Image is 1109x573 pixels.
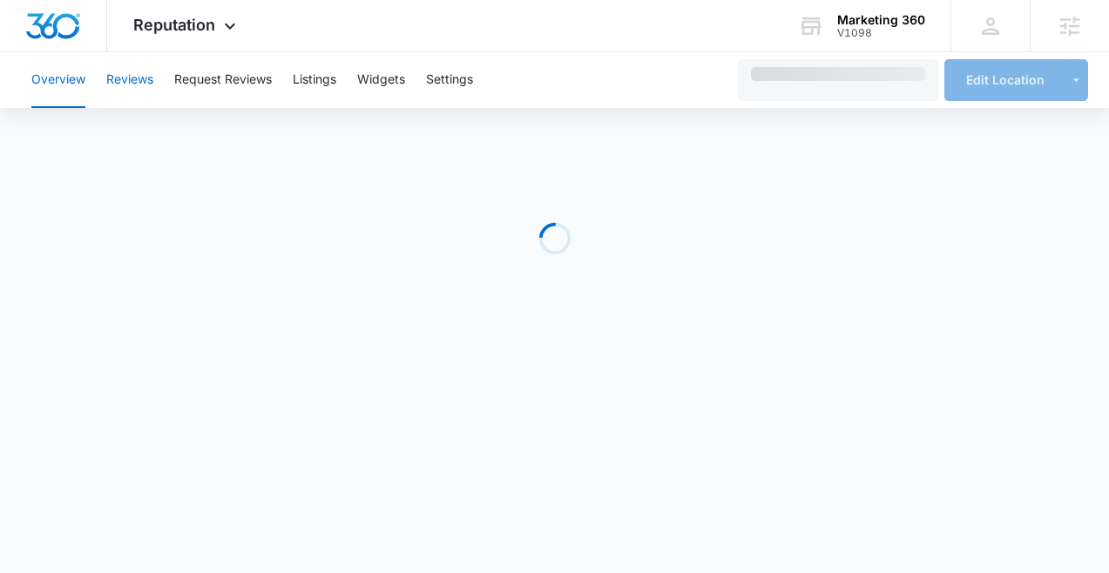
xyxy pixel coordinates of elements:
[106,52,153,108] button: Reviews
[357,52,405,108] button: Widgets
[174,52,272,108] button: Request Reviews
[837,27,925,39] div: account id
[133,16,215,34] span: Reputation
[31,52,85,108] button: Overview
[293,52,336,108] button: Listings
[426,52,473,108] button: Settings
[837,13,925,27] div: account name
